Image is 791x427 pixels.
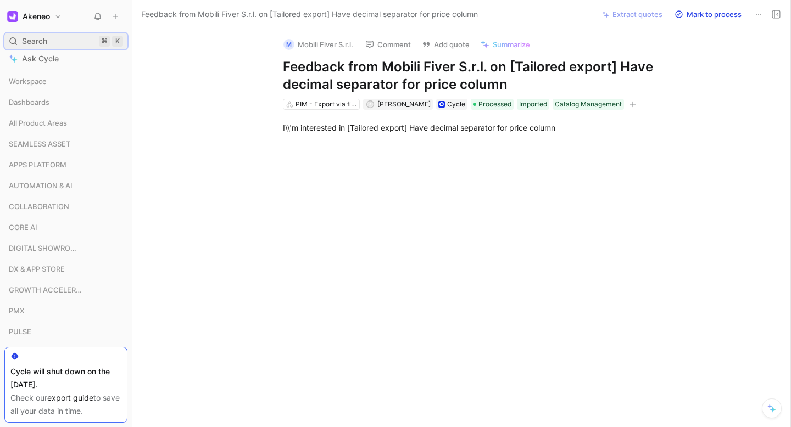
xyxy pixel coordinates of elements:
div: AUTOMATION & AI [4,177,127,194]
div: Search⌘K [4,33,127,49]
div: PULSE [4,323,127,340]
span: GROWTH ACCELERATION [9,284,85,295]
div: GROWTH ACCELERATION [4,282,127,301]
div: All Product Areas [4,115,127,131]
div: Catalog Management [555,99,622,110]
div: SEAMLESS ASSET [4,136,127,155]
div: SEAMLESS ASSET [4,136,127,152]
div: APPS PLATFORM [4,156,127,176]
div: PULSE [4,323,127,343]
span: AUTOMATION & AI [9,180,73,191]
span: Summarize [493,40,530,49]
span: Ask Cycle [22,52,59,65]
span: CORE AI [9,222,37,233]
button: Comment [360,37,416,52]
div: CORE AI [4,219,127,235]
div: APPS PLATFORM [4,156,127,173]
div: DX & APP STORE [4,261,127,277]
div: PMX [4,302,127,322]
div: DIGITAL SHOWROOM [4,240,127,260]
div: All Product Areas [4,115,127,134]
span: [PERSON_NAME] [377,100,431,108]
button: MMobili Fiver S.r.l. [278,36,358,53]
span: Processed [478,99,511,110]
div: AUTOMATION & AI [4,177,127,197]
span: PULSE [9,326,31,337]
button: Mark to process [670,7,747,22]
button: Extract quotes [597,7,667,22]
h1: Feedback from Mobili Fiver S.r.l. on [Tailored export] Have decimal separator for price column [283,58,663,93]
div: M [283,39,294,50]
div: DX & APP STORE [4,261,127,280]
div: GROWTH ACCELERATION [4,282,127,298]
span: APPS PLATFORM [9,159,66,170]
div: PORTAL [4,344,127,364]
div: Check our to save all your data in time. [10,391,121,418]
span: Workspace [9,76,47,87]
div: COLLABORATION [4,198,127,215]
div: COLLABORATION [4,198,127,218]
div: Dashboards [4,94,127,110]
span: Feedback from Mobili Fiver S.r.l. on [Tailored export] Have decimal separator for price column [141,8,478,21]
button: Add quote [417,37,475,52]
span: SEAMLESS ASSET [9,138,70,149]
div: ⌘ [99,36,110,47]
div: I\\'m interested in [Tailored export] Have decimal separator for price column [283,122,663,133]
div: PMX [4,302,127,319]
img: Akeneo [7,11,18,22]
div: Cycle [447,99,465,110]
span: All Product Areas [9,117,67,128]
span: Search [22,35,47,48]
div: PORTAL [4,344,127,361]
div: Dashboards [4,94,127,114]
div: CORE AI [4,219,127,239]
div: K [112,36,123,47]
span: DIGITAL SHOWROOM [9,243,82,254]
span: Dashboards [9,97,49,108]
div: PIM - Export via file (Tailored Export) [296,99,357,110]
div: DIGITAL SHOWROOM [4,240,127,256]
div: Imported [519,99,547,110]
button: Summarize [476,37,535,52]
div: A [367,101,373,107]
span: COLLABORATION [9,201,69,212]
h1: Akeneo [23,12,50,21]
div: Workspace [4,73,127,89]
a: export guide [47,393,93,402]
a: Ask Cycle [4,50,127,67]
div: Processed [471,99,514,110]
button: AkeneoAkeneo [4,9,64,24]
span: PMX [9,305,25,316]
span: DX & APP STORE [9,263,65,274]
div: Cycle will shut down on the [DATE]. [10,365,121,391]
